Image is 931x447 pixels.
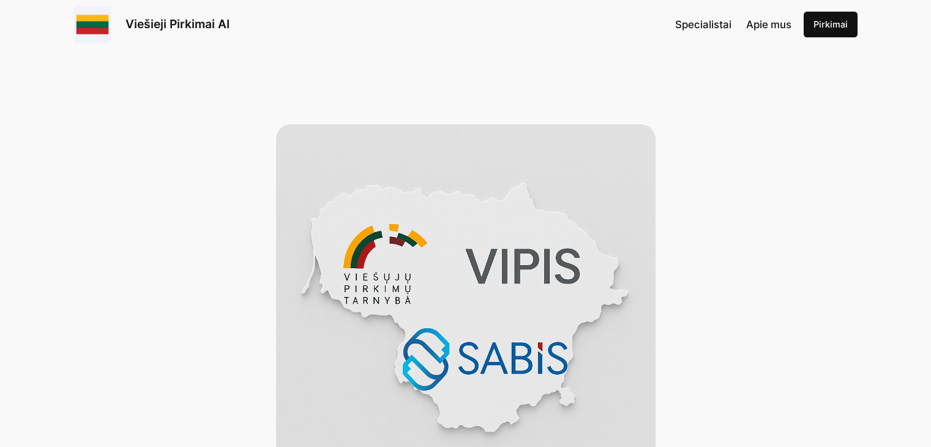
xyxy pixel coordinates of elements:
a: Specialistai [675,17,731,32]
a: Pirkimai [804,12,858,37]
a: Viešieji Pirkimai AI [125,17,230,31]
span: Specialistai [675,18,731,31]
span: Apie mus [746,18,791,31]
img: Viešieji pirkimai logo [74,6,111,43]
a: Apie mus [746,17,791,32]
nav: Navigation [675,17,791,32]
